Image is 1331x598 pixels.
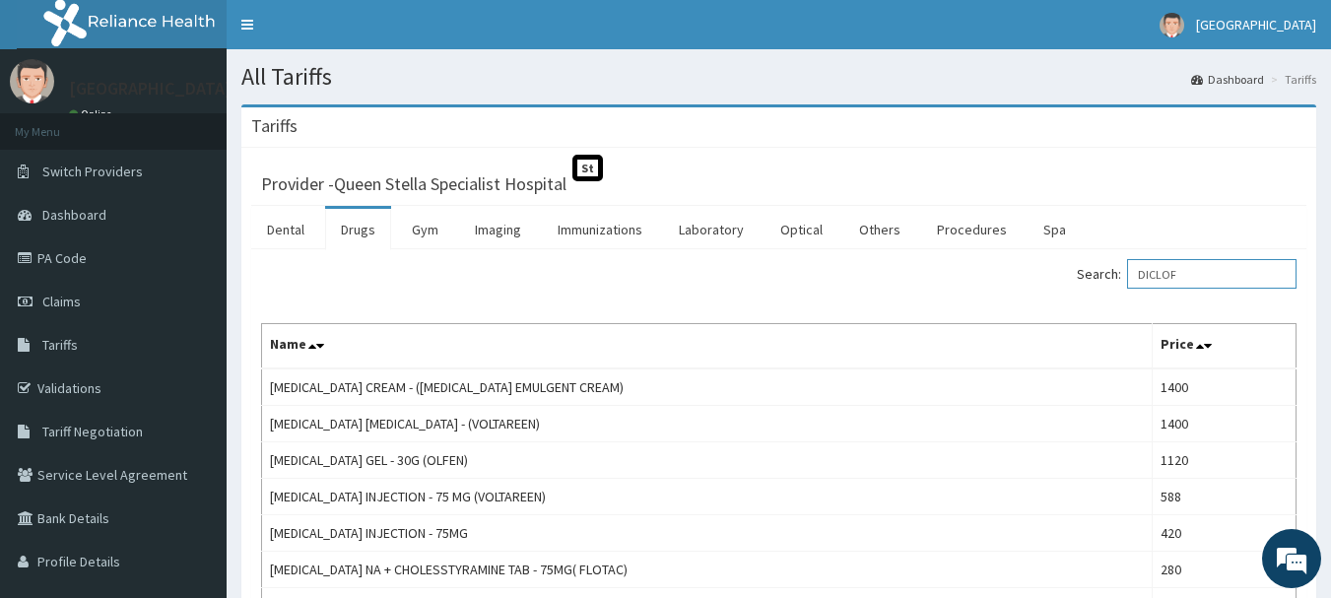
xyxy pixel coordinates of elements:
td: 1400 [1152,368,1296,406]
span: Claims [42,293,81,310]
textarea: Type your message and hit 'Enter' [10,393,375,462]
a: Dental [251,209,320,250]
input: Search: [1127,259,1297,289]
span: Switch Providers [42,163,143,180]
td: [MEDICAL_DATA] INJECTION - 75MG [262,515,1153,552]
td: [MEDICAL_DATA] CREAM - ([MEDICAL_DATA] EMULGENT CREAM) [262,368,1153,406]
h3: Tariffs [251,117,298,135]
a: Online [69,107,116,121]
span: St [572,155,603,181]
td: 588 [1152,479,1296,515]
span: Dashboard [42,206,106,224]
a: Procedures [921,209,1023,250]
span: [GEOGRAPHIC_DATA] [1196,16,1316,33]
h1: All Tariffs [241,64,1316,90]
td: 420 [1152,515,1296,552]
td: [MEDICAL_DATA] [MEDICAL_DATA] - (VOLTAREEN) [262,406,1153,442]
span: We're online! [114,175,272,374]
a: Optical [765,209,838,250]
p: [GEOGRAPHIC_DATA] [69,80,232,98]
a: Immunizations [542,209,658,250]
th: Name [262,324,1153,369]
a: Imaging [459,209,537,250]
a: Dashboard [1191,71,1264,88]
label: Search: [1077,259,1297,289]
img: User Image [1160,13,1184,37]
span: Tariffs [42,336,78,354]
a: Spa [1028,209,1082,250]
td: 1400 [1152,406,1296,442]
td: 1120 [1152,442,1296,479]
td: [MEDICAL_DATA] INJECTION - 75 MG (VOLTAREEN) [262,479,1153,515]
a: Gym [396,209,454,250]
td: [MEDICAL_DATA] GEL - 30G (OLFEN) [262,442,1153,479]
a: Laboratory [663,209,760,250]
td: [MEDICAL_DATA] NA + CHOLESSTYRAMINE TAB - 75MG( FLOTAC) [262,552,1153,588]
div: Chat with us now [102,110,331,136]
th: Price [1152,324,1296,369]
span: Tariff Negotiation [42,423,143,440]
li: Tariffs [1266,71,1316,88]
a: Drugs [325,209,391,250]
a: Others [843,209,916,250]
td: 280 [1152,552,1296,588]
div: Minimize live chat window [323,10,370,57]
h3: Provider - Queen Stella Specialist Hospital [261,175,566,193]
img: User Image [10,59,54,103]
img: d_794563401_company_1708531726252_794563401 [36,99,80,148]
